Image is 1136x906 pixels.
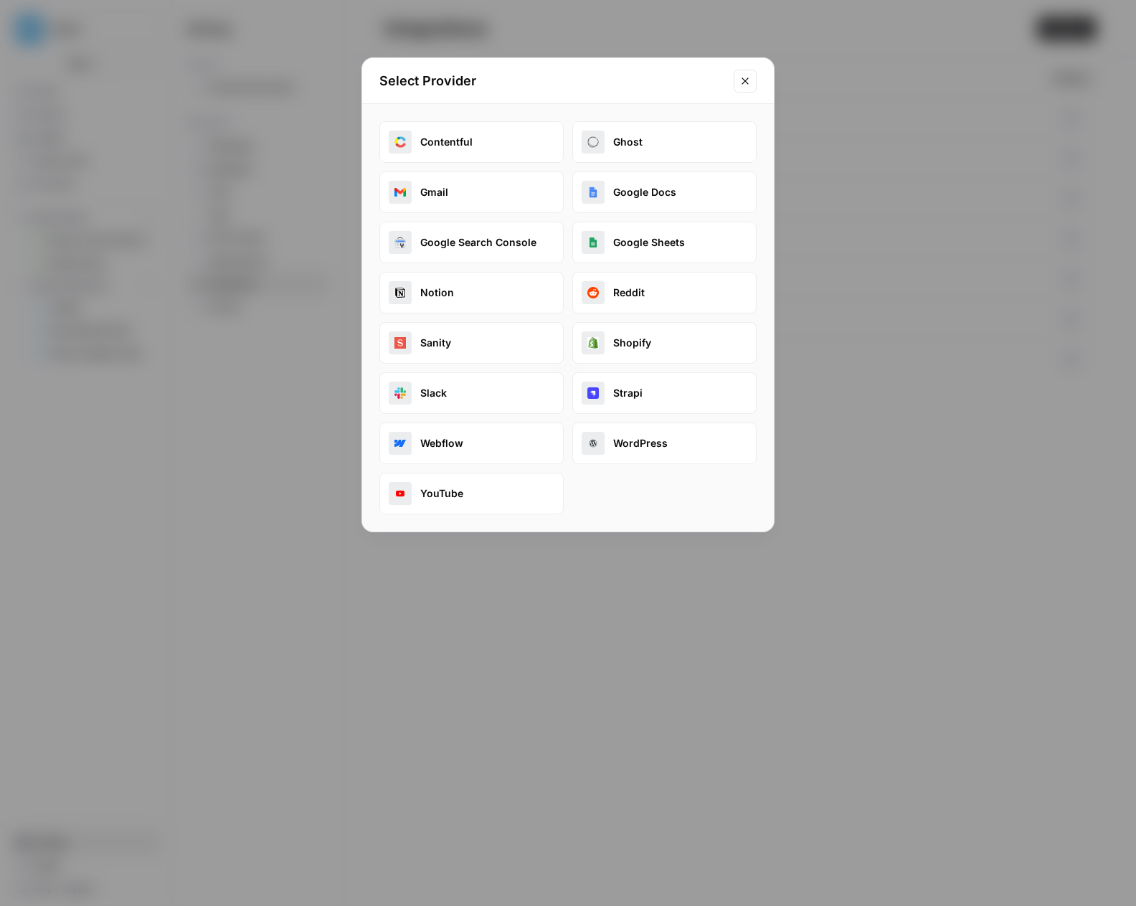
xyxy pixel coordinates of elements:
[572,272,757,313] button: redditReddit
[379,272,564,313] button: notionNotion
[587,438,599,449] img: wordpress
[572,322,757,364] button: shopifyShopify
[394,387,406,399] img: slack
[587,337,599,349] img: shopify
[587,237,599,248] img: google_sheets
[587,187,599,198] img: google_docs
[572,171,757,213] button: google_docsGoogle Docs
[587,136,599,148] img: ghost
[587,387,599,399] img: strapi
[572,423,757,464] button: wordpressWordPress
[394,337,406,349] img: sanity
[379,473,564,514] button: youtubeYouTube
[394,187,406,198] img: gmail
[394,136,406,148] img: contentful
[394,287,406,298] img: notion
[587,287,599,298] img: reddit
[394,237,406,248] img: google_search_console
[379,222,564,263] button: google_search_consoleGoogle Search Console
[379,372,564,414] button: slackSlack
[572,222,757,263] button: google_sheetsGoogle Sheets
[572,372,757,414] button: strapiStrapi
[379,322,564,364] button: sanitySanity
[379,423,564,464] button: webflow_oauthWebflow
[379,71,725,91] h2: Select Provider
[734,70,757,93] button: Close modal
[379,121,564,163] button: contentfulContentful
[394,488,406,499] img: youtube
[572,121,757,163] button: ghostGhost
[394,438,406,449] img: webflow_oauth
[379,171,564,213] button: gmailGmail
